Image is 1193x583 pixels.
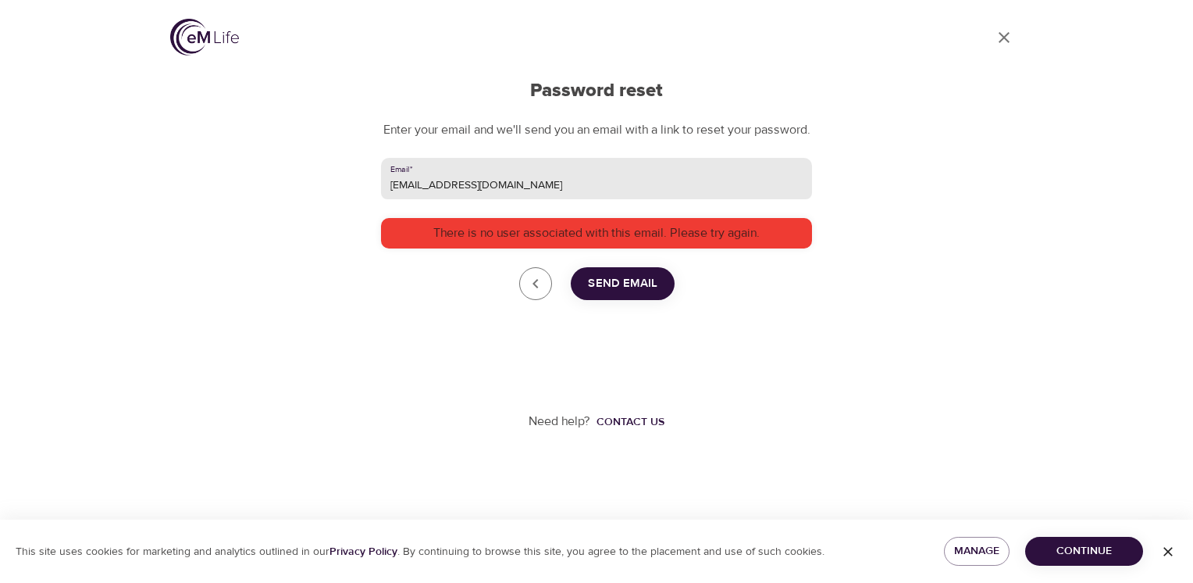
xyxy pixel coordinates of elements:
[1025,537,1143,566] button: Continue
[588,274,657,294] span: Send Email
[381,80,812,102] h2: Password reset
[529,413,590,431] p: Need help?
[944,537,1009,566] button: Manage
[519,267,552,300] a: close
[387,224,806,242] p: There is no user associated with this email. Please try again.
[170,19,239,55] img: logo
[985,19,1023,56] a: close
[956,542,996,561] span: Manage
[1038,542,1131,561] span: Continue
[381,121,812,139] p: Enter your email and we'll send you an email with a link to reset your password.
[596,414,664,430] div: Contact us
[329,545,397,559] a: Privacy Policy
[590,414,664,430] a: Contact us
[571,267,675,300] button: Send Email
